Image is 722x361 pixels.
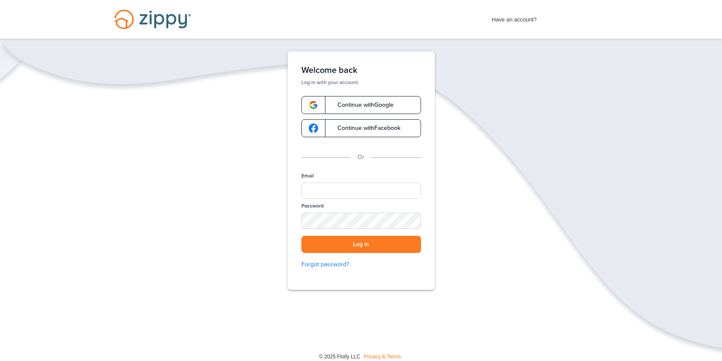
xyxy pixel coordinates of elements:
[309,123,318,133] img: google-logo
[301,183,421,199] input: Email
[301,213,421,229] input: Password
[301,96,421,114] a: google-logoContinue withGoogle
[358,153,364,162] p: Or
[301,79,421,86] p: Log in with your account.
[364,354,401,360] a: Privacy & Terms
[301,260,421,269] a: Forgot password?
[301,202,324,210] label: Password
[301,65,421,75] h1: Welcome back
[329,102,394,108] span: Continue with Google
[309,100,318,110] img: google-logo
[329,125,400,131] span: Continue with Facebook
[301,119,421,137] a: google-logoContinue withFacebook
[319,354,360,360] span: © 2025 Floify LLC
[301,236,421,253] button: Log in
[492,11,537,24] span: Have an account?
[301,172,314,180] label: Email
